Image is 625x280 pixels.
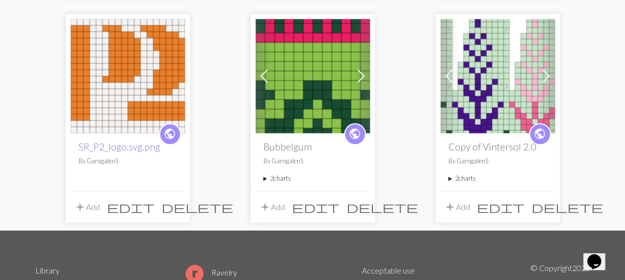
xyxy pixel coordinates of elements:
a: public [344,123,366,145]
a: SR_P2_logo.svg.png [79,141,160,152]
button: Delete [528,198,607,216]
span: edit [477,200,525,214]
h2: Bubbelgum [264,141,362,152]
span: delete [162,200,233,214]
span: edit [107,200,155,214]
summary: 2charts [264,174,362,183]
span: add [74,200,86,214]
a: SR_P2_logo.svg.png [71,70,185,79]
span: public [349,126,361,141]
button: Add [71,198,103,216]
i: Edit [107,201,155,213]
button: Edit [473,198,528,216]
a: public [159,123,181,145]
p: By GarngalenS [448,156,547,166]
a: Acceptable use [362,266,415,275]
i: public [164,124,176,144]
i: Edit [477,201,525,213]
img: Vintersol 2.0 lupiner [441,19,555,133]
a: Bubbelgum [256,70,370,79]
a: Vintersol 2.0 lupiner [441,70,555,79]
span: add [444,200,456,214]
i: public [349,124,361,144]
button: Edit [103,198,158,216]
a: Library [35,266,60,275]
button: Delete [343,198,422,216]
i: public [534,124,546,144]
i: Edit [292,201,340,213]
span: public [534,126,546,141]
span: add [259,200,271,214]
button: Add [256,198,288,216]
button: Edit [288,198,343,216]
p: By GarngalenS [79,156,177,166]
span: delete [532,200,603,214]
img: SR_P2_logo.svg.png [71,19,185,133]
span: delete [347,200,418,214]
p: By GarngalenS [264,156,362,166]
a: public [529,123,551,145]
button: Delete [158,198,237,216]
button: Add [441,198,473,216]
h2: Copy of Vintersol 2.0 [448,141,547,152]
span: public [164,126,176,141]
span: edit [292,200,340,214]
iframe: chat widget [583,240,615,270]
a: Ravelry [185,268,237,277]
img: Bubbelgum [256,19,370,133]
summary: 2charts [448,174,547,183]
